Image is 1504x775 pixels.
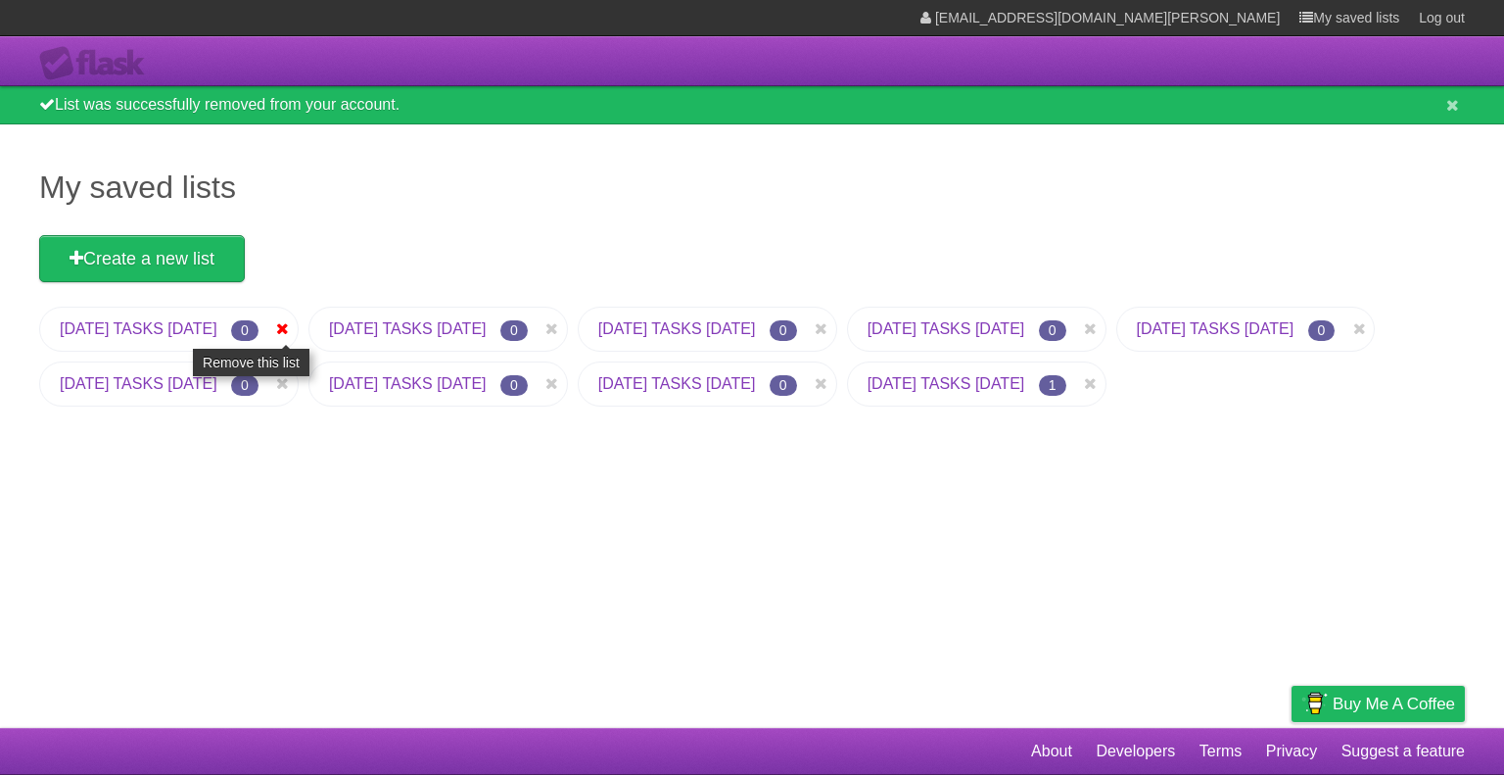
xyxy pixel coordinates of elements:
a: [DATE] TASKS [DATE] [60,320,217,337]
a: [DATE] TASKS [DATE] [329,375,487,392]
span: 0 [231,320,258,341]
a: Create a new list [39,235,245,282]
a: [DATE] TASKS [DATE] [868,320,1025,337]
a: Buy me a coffee [1292,686,1465,722]
a: About [1031,733,1072,770]
span: 0 [1308,320,1336,341]
h1: My saved lists [39,164,1465,211]
a: [DATE] TASKS [DATE] [598,375,756,392]
a: [DATE] TASKS [DATE] [1137,320,1294,337]
span: 0 [770,375,797,396]
span: 0 [500,375,528,396]
div: Flask [39,46,157,81]
a: Developers [1096,733,1175,770]
span: 0 [500,320,528,341]
span: Buy me a coffee [1333,687,1455,721]
a: Terms [1199,733,1243,770]
span: 1 [1039,375,1066,396]
a: [DATE] TASKS [DATE] [329,320,487,337]
img: Buy me a coffee [1301,687,1328,720]
span: 0 [231,375,258,396]
a: [DATE] TASKS [DATE] [598,320,756,337]
span: 0 [770,320,797,341]
span: 0 [1039,320,1066,341]
a: [DATE] TASKS [DATE] [60,375,217,392]
a: [DATE] TASKS [DATE] [868,375,1025,392]
a: Privacy [1266,733,1317,770]
a: Suggest a feature [1341,733,1465,770]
